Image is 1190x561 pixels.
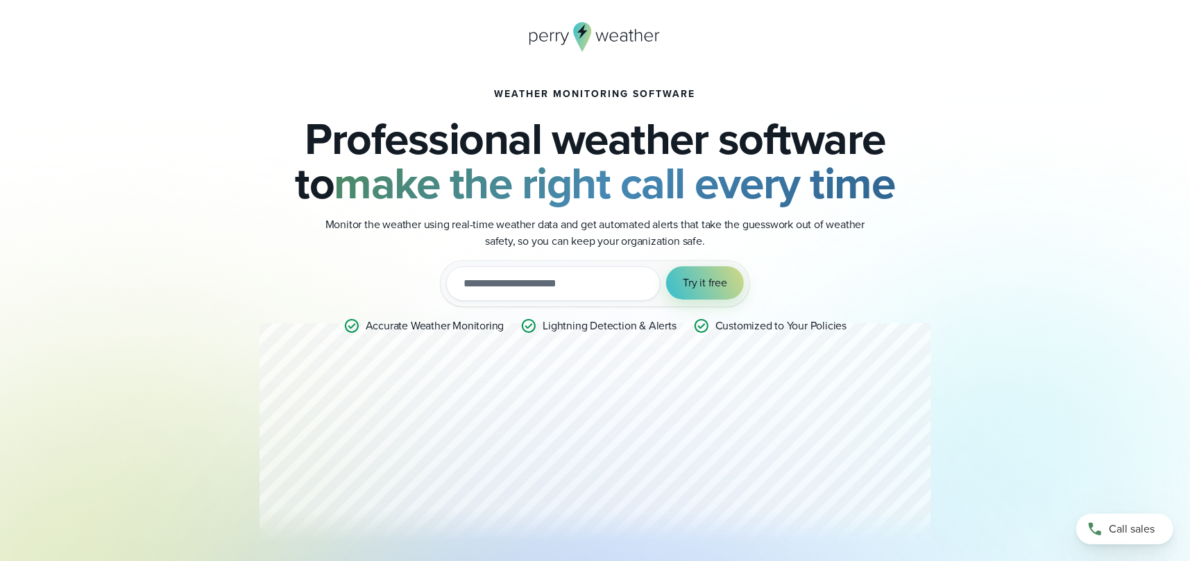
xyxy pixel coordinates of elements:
[1109,521,1155,537] span: Call sales
[334,150,895,216] strong: make the right call every time
[683,275,727,291] span: Try it free
[366,318,504,334] p: Accurate Weather Monitoring
[495,89,696,100] h1: Weather Monitoring Software
[318,216,873,250] p: Monitor the weather using real-time weather data and get automated alerts that take the guesswork...
[715,318,847,334] p: Customized to Your Policies
[543,318,676,334] p: Lightning Detection & Alerts
[666,266,744,300] button: Try it free
[260,116,931,205] h2: Professional weather software to
[1076,514,1173,544] a: Call sales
